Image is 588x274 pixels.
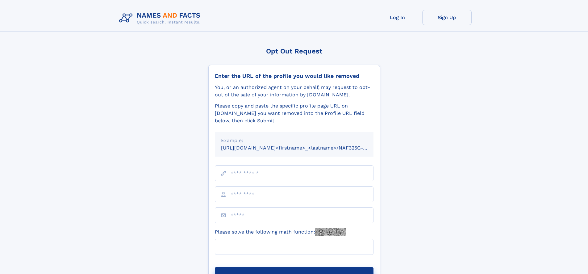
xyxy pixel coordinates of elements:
[117,10,206,27] img: Logo Names and Facts
[215,73,373,79] div: Enter the URL of the profile you would like removed
[422,10,472,25] a: Sign Up
[373,10,422,25] a: Log In
[221,137,367,144] div: Example:
[215,84,373,99] div: You, or an authorized agent on your behalf, may request to opt-out of the sale of your informatio...
[221,145,385,151] small: [URL][DOMAIN_NAME]<firstname>_<lastname>/NAF325G-xxxxxxxx
[215,228,346,236] label: Please solve the following math function:
[208,47,380,55] div: Opt Out Request
[215,102,373,124] div: Please copy and paste the specific profile page URL on [DOMAIN_NAME] you want removed into the Pr...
